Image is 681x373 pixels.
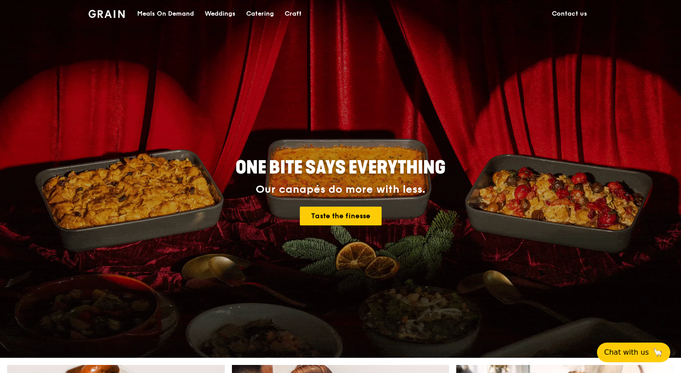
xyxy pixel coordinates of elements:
[546,0,593,27] a: Contact us
[300,207,382,225] a: Taste the finesse
[285,0,302,27] div: Craft
[88,10,125,18] img: Grain
[604,347,649,358] span: Chat with us
[246,0,274,27] div: Catering
[180,183,501,196] div: Our canapés do more with less.
[199,0,241,27] a: Weddings
[137,0,194,27] div: Meals On Demand
[235,157,446,178] span: ONE BITE SAYS EVERYTHING
[597,343,670,362] button: Chat with us🦙
[205,0,235,27] div: Weddings
[279,0,307,27] a: Craft
[241,0,279,27] a: Catering
[652,347,663,358] span: 🦙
